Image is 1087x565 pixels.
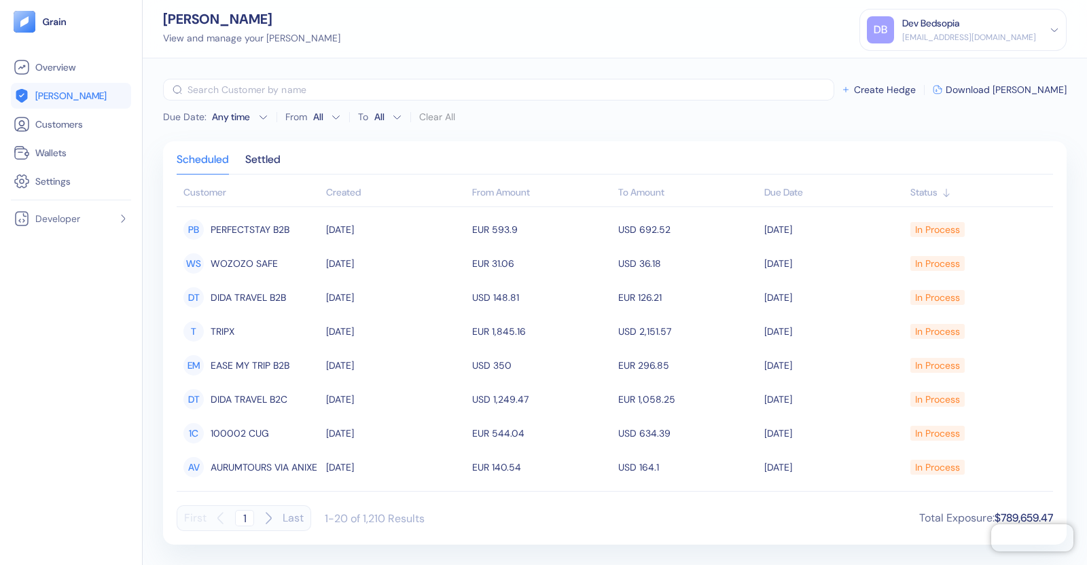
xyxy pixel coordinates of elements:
button: Due Date:Any time [163,110,268,124]
td: EUR 544.04 [469,416,615,450]
td: [DATE] [761,382,907,416]
span: Overview [35,60,75,74]
div: In Process [915,218,960,241]
div: Scheduled [177,155,229,174]
span: DIDA TRAVEL B2B [211,286,286,309]
span: [PERSON_NAME] [35,89,107,103]
td: [DATE] [323,416,469,450]
td: USD 164.1 [615,450,761,484]
td: USD 350 [469,348,615,382]
td: [DATE] [761,247,907,280]
td: [DATE] [323,382,469,416]
div: Settled [245,155,281,174]
a: Overview [14,59,128,75]
span: Wallets [35,146,67,160]
button: Download [PERSON_NAME] [933,85,1067,94]
td: [DATE] [761,416,907,450]
div: [PERSON_NAME] [163,12,340,26]
td: [DATE] [323,348,469,382]
div: DT [183,389,204,409]
input: Search Customer by name [188,79,834,101]
label: From [285,112,307,122]
button: Last [283,505,304,531]
td: [DATE] [323,484,469,518]
td: EUR 126.21 [615,280,761,314]
div: AV [183,457,204,477]
div: In Process [915,320,960,343]
th: From Amount [469,180,615,207]
span: AURUMTOURS VIA ANIXE [211,456,317,479]
td: [DATE] [323,314,469,348]
div: PB [183,219,204,240]
th: To Amount [615,180,761,207]
div: 1C [183,423,204,443]
div: [EMAIL_ADDRESS][DOMAIN_NAME] [902,31,1036,43]
td: USD 148.81 [469,280,615,314]
div: DT [183,287,204,308]
td: EUR 140.54 [469,450,615,484]
div: In Process [915,252,960,275]
a: Wallets [14,145,128,161]
td: [DATE] [323,213,469,247]
span: 100002 CUG [211,422,269,445]
div: Sort ascending [326,185,465,200]
th: Customer [177,180,323,207]
span: Developer [35,212,80,225]
iframe: Chatra live chat [991,524,1073,551]
td: EUR 593.9 [469,213,615,247]
label: To [358,112,368,122]
button: Create Hedge [841,85,916,94]
div: Sort ascending [910,185,1046,200]
button: From [310,106,341,128]
span: DIDA TRAVEL B2C [211,388,287,411]
span: Due Date : [163,110,207,124]
td: [DATE] [761,280,907,314]
td: [DATE] [761,314,907,348]
div: In Process [915,286,960,309]
div: In Process [915,422,960,445]
td: EUR 296.85 [615,348,761,382]
span: TRIPX [211,320,234,343]
td: USD 36.18 [615,247,761,280]
div: Sort ascending [764,185,904,200]
td: USD 692.52 [615,213,761,247]
td: USD 634.39 [615,416,761,450]
td: [DATE] [761,450,907,484]
td: USD 1,249.47 [469,382,615,416]
td: EUR 110.92 [469,484,615,518]
td: [DATE] [761,213,907,247]
span: $789,659.47 [995,511,1053,525]
span: Settings [35,175,71,188]
td: USD 2,151.57 [615,314,761,348]
span: Create Hedge [854,85,916,94]
img: logo-tablet-V2.svg [14,11,35,33]
td: USD 129.34 [615,484,761,518]
div: In Process [915,388,960,411]
div: DB [867,16,894,43]
td: [DATE] [761,348,907,382]
button: First [184,505,207,531]
img: logo [42,17,67,26]
td: EUR 1,058.25 [615,382,761,416]
a: Settings [14,173,128,189]
td: [DATE] [323,450,469,484]
div: T [183,321,204,342]
td: [DATE] [323,247,469,280]
div: In Process [915,456,960,479]
div: Dev Bedsopia [902,16,959,31]
span: Customers [35,117,83,131]
td: [DATE] [323,280,469,314]
span: PERFECTSTAY B2B [211,218,289,241]
div: 1-20 of 1,210 Results [325,511,425,526]
a: Customers [14,116,128,132]
div: EM [183,355,204,376]
a: [PERSON_NAME] [14,88,128,104]
div: Any time [212,110,253,124]
td: EUR 31.06 [469,247,615,280]
span: Download [PERSON_NAME] [946,85,1067,94]
td: EUR 1,845.16 [469,314,615,348]
div: WS [183,253,204,274]
div: View and manage your [PERSON_NAME] [163,31,340,45]
td: [DATE] [761,484,907,518]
